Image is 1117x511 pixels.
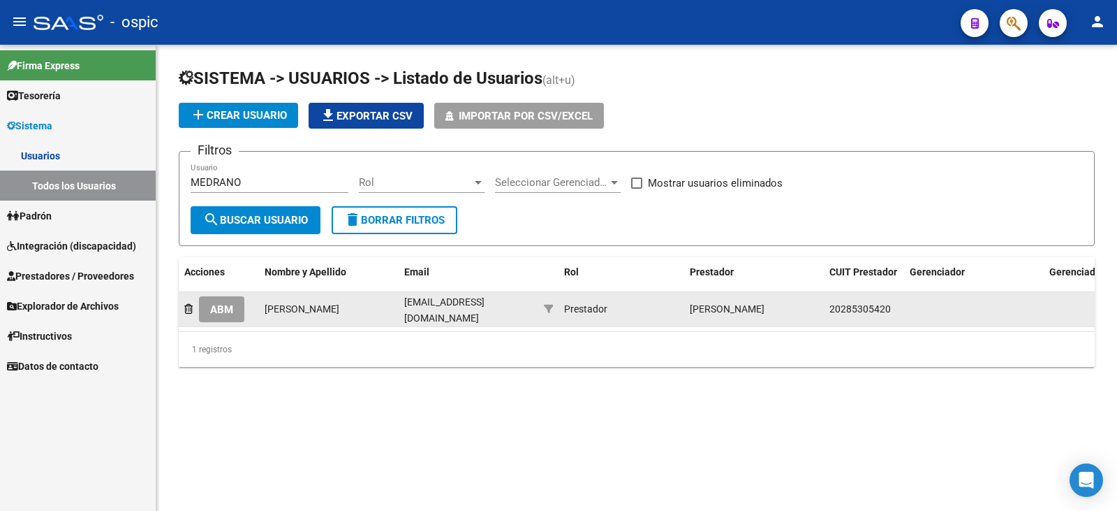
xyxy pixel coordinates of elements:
span: Prestadores / Proveedores [7,268,134,284]
h3: Filtros [191,141,239,160]
span: Integración (discapacidad) [7,238,136,254]
span: CUIT Prestador [829,266,897,278]
span: Instructivos [7,329,72,344]
span: Acciones [184,266,225,278]
span: 20285305420 [829,303,891,315]
div: Open Intercom Messenger [1070,463,1103,497]
datatable-header-cell: CUIT Prestador [824,257,904,303]
datatable-header-cell: Prestador [684,257,824,303]
span: Prestador [690,266,734,278]
datatable-header-cell: Rol [558,257,684,303]
mat-icon: search [203,211,220,228]
span: Crear Usuario [190,109,287,122]
span: Tesorería [7,88,61,103]
div: Prestador [564,301,607,317]
span: - ospic [110,7,158,38]
span: Datos de contacto [7,359,98,374]
div: 1 registros [179,332,1095,367]
span: [PERSON_NAME] [690,303,764,315]
span: Nombre y Apellido [265,266,346,278]
mat-icon: menu [11,13,28,30]
span: Firma Express [7,58,80,73]
span: Exportar CSV [320,110,413,122]
span: (alt+u) [542,73,575,87]
mat-icon: file_download [320,107,336,124]
mat-icon: person [1089,13,1106,30]
button: Buscar Usuario [191,206,320,234]
datatable-header-cell: Email [399,257,538,303]
span: Explorador de Archivos [7,298,119,314]
span: [PERSON_NAME] [265,303,339,315]
span: Buscar Usuario [203,214,308,226]
span: Borrar Filtros [344,214,445,226]
mat-icon: add [190,106,207,123]
mat-icon: delete [344,211,361,228]
span: Seleccionar Gerenciador [495,176,608,189]
span: Gerenciador [1049,266,1104,278]
span: Rol [564,266,579,278]
span: ABM [210,303,233,316]
datatable-header-cell: Nombre y Apellido [259,257,399,303]
button: Exportar CSV [309,103,424,129]
span: Rol [359,176,472,189]
button: Borrar Filtros [332,206,457,234]
span: Importar por CSV/Excel [459,110,593,122]
span: Gerenciador [910,266,965,278]
datatable-header-cell: Gerenciador [904,257,1044,303]
button: Crear Usuario [179,103,298,128]
button: ABM [199,296,244,322]
span: Sistema [7,118,52,134]
span: SISTEMA -> USUARIOS -> Listado de Usuarios [179,69,542,88]
button: Importar por CSV/Excel [434,103,604,129]
datatable-header-cell: Acciones [179,257,259,303]
span: Email [404,266,429,278]
span: [EMAIL_ADDRESS][DOMAIN_NAME] [404,296,484,324]
span: Mostrar usuarios eliminados [648,175,783,192]
span: Padrón [7,208,52,224]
